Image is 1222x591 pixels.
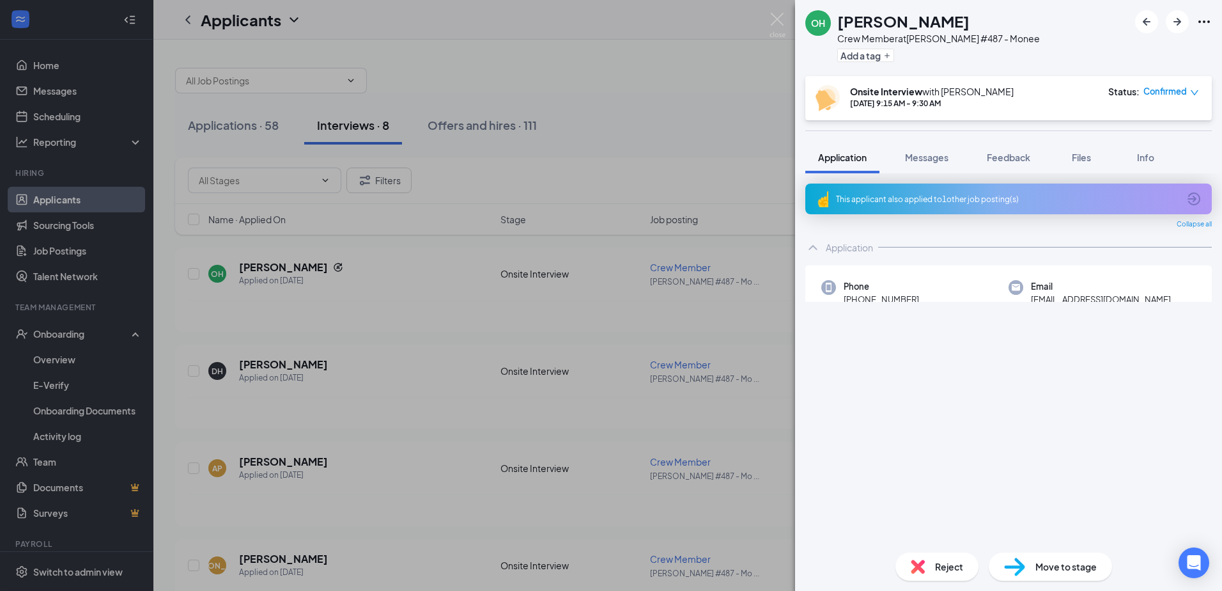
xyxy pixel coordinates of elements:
[818,152,867,163] span: Application
[1035,560,1097,574] span: Move to stage
[1135,10,1158,33] button: ArrowLeftNew
[1196,14,1212,29] svg: Ellipses
[837,10,970,32] h1: [PERSON_NAME]
[1177,219,1212,230] span: Collapse all
[883,52,891,59] svg: Plus
[1108,85,1140,98] div: Status :
[987,152,1030,163] span: Feedback
[905,152,948,163] span: Messages
[1170,14,1185,29] svg: ArrowRight
[1190,88,1199,97] span: down
[1186,191,1202,207] svg: ArrowCircle
[850,85,1014,98] div: with [PERSON_NAME]
[935,560,963,574] span: Reject
[805,240,821,255] svg: ChevronUp
[826,241,873,254] div: Application
[844,280,919,293] span: Phone
[850,86,922,97] b: Onsite Interview
[1166,10,1189,33] button: ArrowRight
[837,49,894,62] button: PlusAdd a tag
[1031,280,1171,293] span: Email
[1143,85,1187,98] span: Confirmed
[1139,14,1154,29] svg: ArrowLeftNew
[1072,152,1091,163] span: Files
[837,32,1040,45] div: Crew Member at [PERSON_NAME] #487 - Monee
[836,194,1179,205] div: This applicant also applied to 1 other job posting(s)
[1137,152,1154,163] span: Info
[850,98,1014,109] div: [DATE] 9:15 AM - 9:30 AM
[1031,293,1171,306] span: [EMAIL_ADDRESS][DOMAIN_NAME]
[1179,548,1209,578] div: Open Intercom Messenger
[811,17,825,29] div: OH
[844,293,919,306] span: [PHONE_NUMBER]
